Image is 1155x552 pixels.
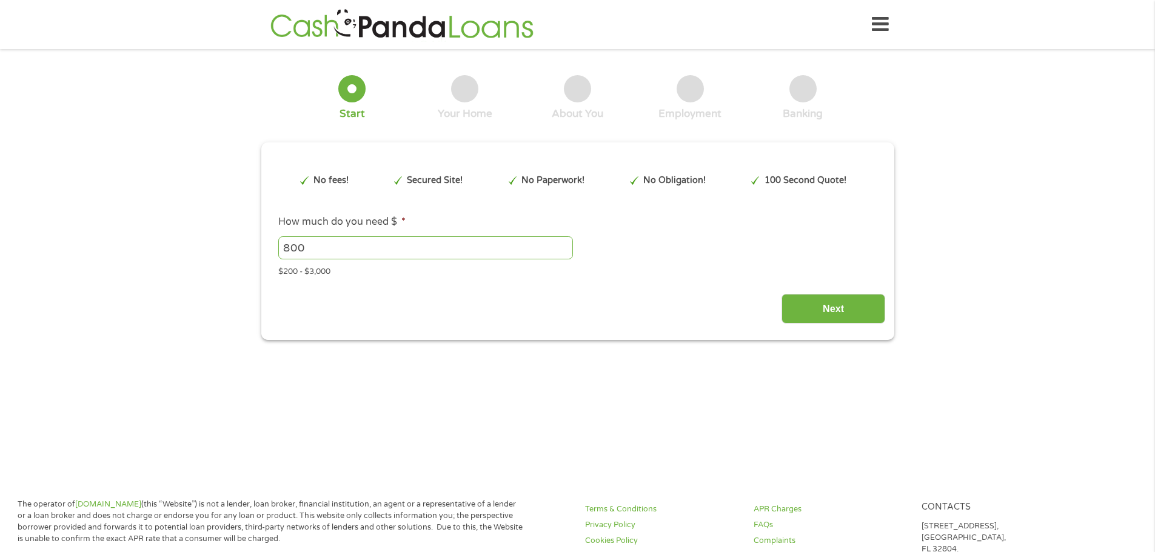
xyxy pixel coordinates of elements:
[782,294,885,324] input: Next
[754,519,908,531] a: FAQs
[754,504,908,515] a: APR Charges
[313,174,349,187] p: No fees!
[783,107,823,121] div: Banking
[278,216,406,228] label: How much do you need $
[521,174,584,187] p: No Paperwork!
[765,174,846,187] p: 100 Second Quote!
[585,519,739,531] a: Privacy Policy
[585,535,739,547] a: Cookies Policy
[658,107,721,121] div: Employment
[75,499,141,509] a: [DOMAIN_NAME]
[552,107,603,121] div: About You
[585,504,739,515] a: Terms & Conditions
[438,107,492,121] div: Your Home
[643,174,706,187] p: No Obligation!
[407,174,463,187] p: Secured Site!
[922,502,1076,513] h4: Contacts
[18,499,523,545] p: The operator of (this “Website”) is not a lender, loan broker, financial institution, an agent or...
[340,107,365,121] div: Start
[278,262,876,278] div: $200 - $3,000
[754,535,908,547] a: Complaints
[267,7,537,42] img: GetLoanNow Logo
